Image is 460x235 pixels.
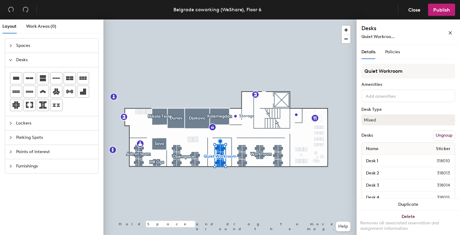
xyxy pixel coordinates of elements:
[364,92,419,99] input: Add amenities
[8,6,14,12] span: undo
[433,143,454,154] span: Sticker
[428,4,455,16] button: Publish
[5,4,17,16] button: Undo (⌘ + Z)
[422,194,454,201] span: 318015
[361,133,373,138] div: Desks
[385,49,400,54] span: Policies
[361,49,375,54] span: Details
[363,157,422,165] input: Unnamed desk
[16,116,95,130] span: Lockers
[363,193,422,202] input: Unnamed desk
[361,107,455,112] div: Desk Type
[9,164,12,168] span: collapsed
[363,181,422,190] input: Unnamed desk
[361,82,455,87] div: Amenities
[363,169,422,177] input: Unnamed desk
[336,222,350,231] button: Help
[9,58,12,62] span: expanded
[9,136,12,139] span: collapsed
[433,7,450,13] span: Publish
[403,4,426,16] button: Close
[16,145,95,159] span: Points of Interest
[9,121,12,125] span: collapsed
[360,220,456,231] div: Removes all associated reservation and assignment information
[16,159,95,173] span: Furnishings
[2,24,16,29] span: Layout
[361,24,428,32] h4: Desks
[361,34,395,39] span: Quiet Workroo...
[357,198,460,211] button: Duplicate
[422,158,454,164] span: 318010
[9,150,12,154] span: collapsed
[26,24,56,29] span: Work Areas (0)
[363,143,382,154] span: Name
[422,170,454,177] span: 318013
[16,39,95,53] span: Spaces
[9,44,12,47] span: collapsed
[408,7,420,13] span: Close
[16,131,95,145] span: Parking Spots
[16,53,95,67] span: Desks
[361,114,455,125] button: Mixed
[19,4,32,16] button: Redo (⌘ + ⇧ + Z)
[448,31,452,35] span: close
[173,6,261,13] div: Belgrade coworking (WeShare), Floor 6
[433,130,455,141] button: Ungroup
[422,182,454,189] span: 318014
